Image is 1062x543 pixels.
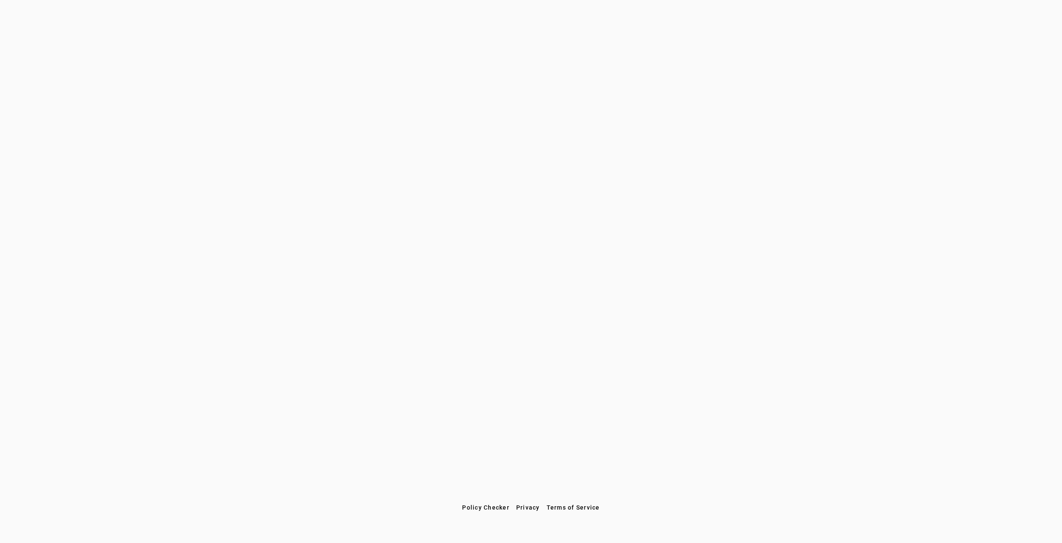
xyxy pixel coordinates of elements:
span: Privacy [516,504,540,511]
span: Terms of Service [547,504,600,511]
button: Privacy [513,500,543,515]
button: Terms of Service [543,500,603,515]
button: Policy Checker [459,500,513,515]
span: Policy Checker [462,504,509,511]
